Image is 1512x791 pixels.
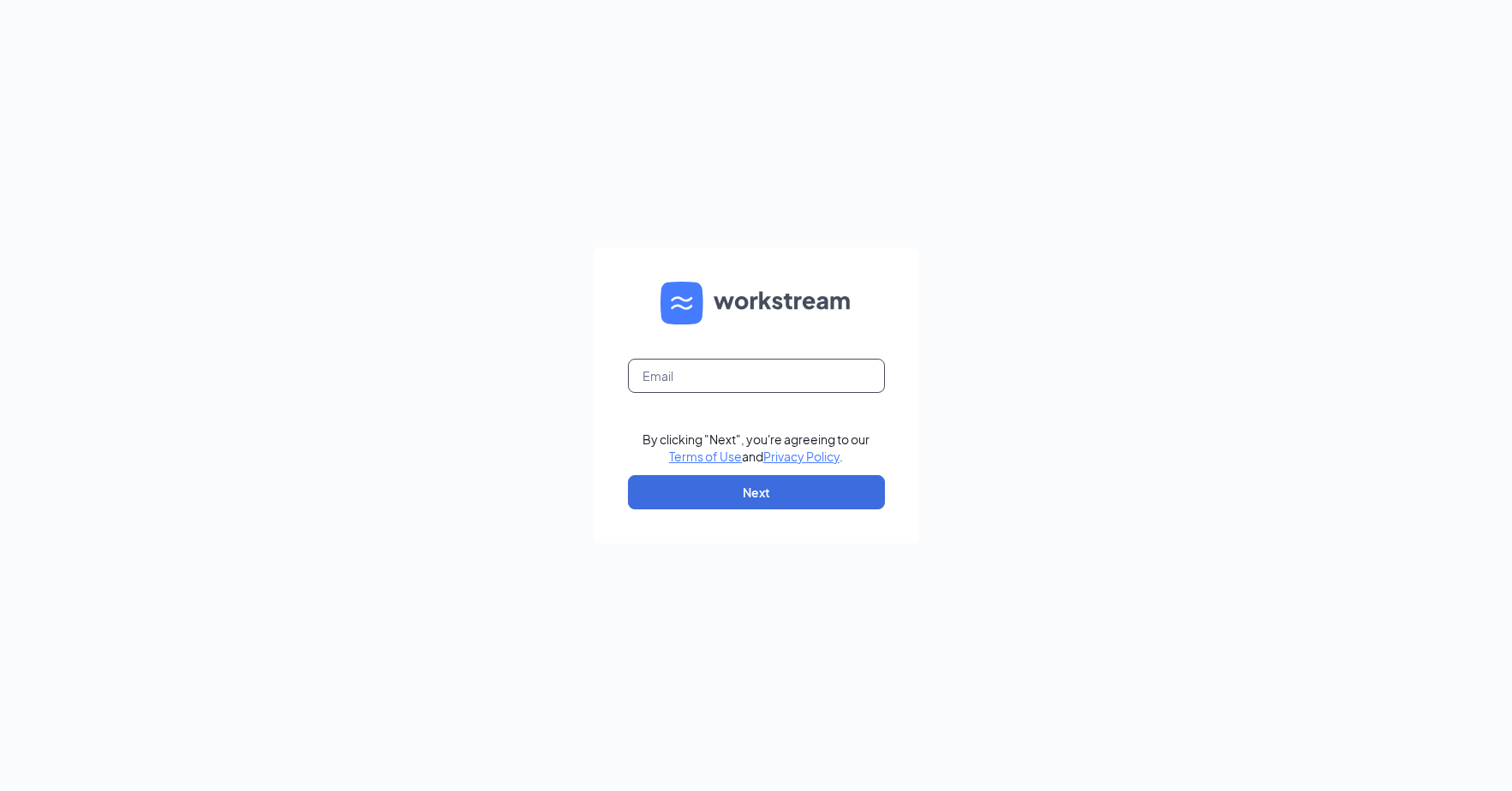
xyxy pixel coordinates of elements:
[628,475,885,509] button: Next
[628,359,885,393] input: Email
[642,431,870,465] div: By clicking "Next", you're agreeing to our and .
[763,449,840,464] a: Privacy Policy
[669,449,742,464] a: Terms of Use
[660,282,852,324] img: WS logo and Workstream text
